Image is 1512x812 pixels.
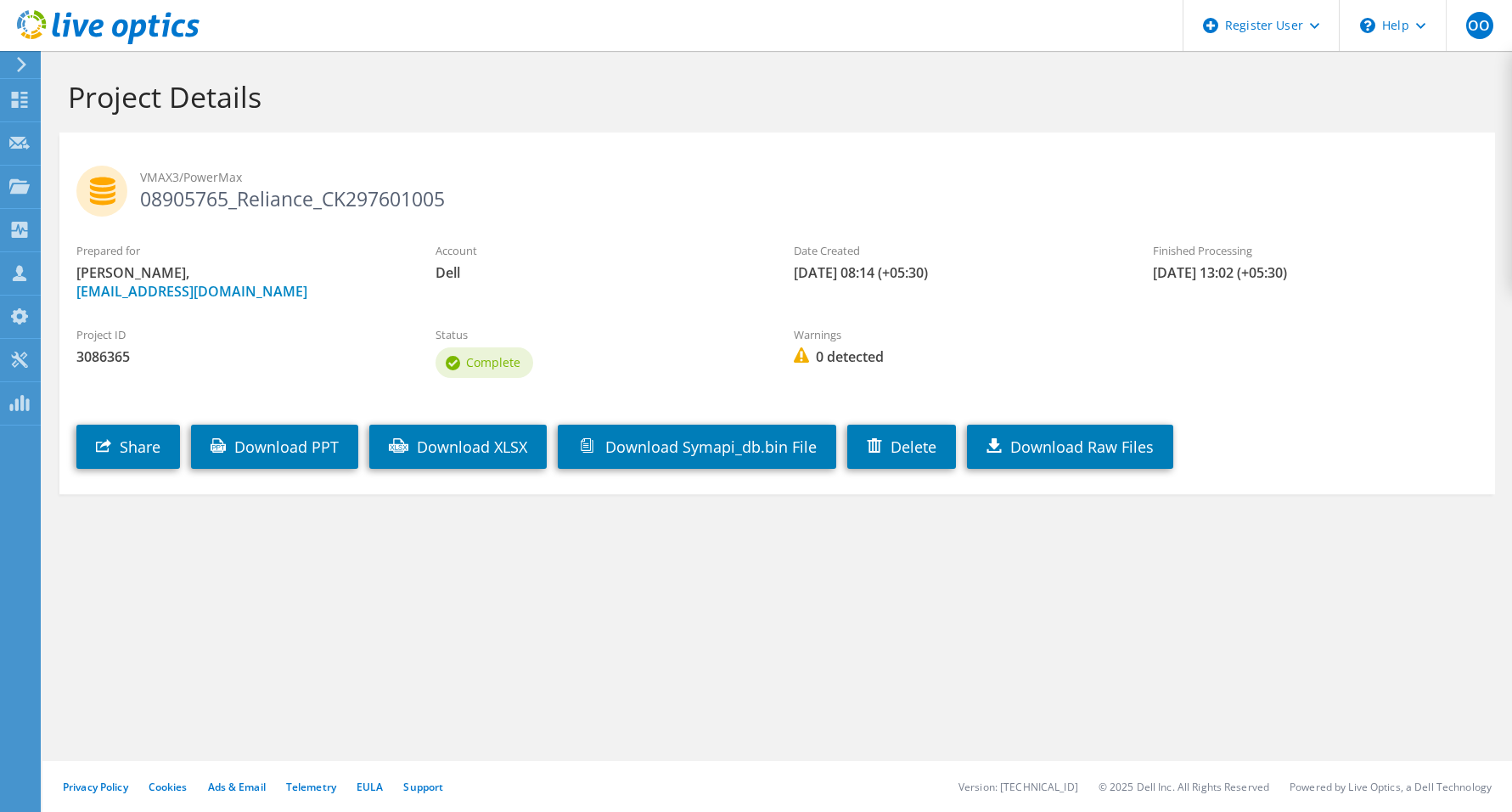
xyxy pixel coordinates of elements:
span: [DATE] 08:14 (+05:30) [794,263,1119,282]
a: Cookies [149,780,188,794]
h2: 08905765_Reliance_CK297601005 [76,166,1478,208]
a: Download Symapi_db.bin File [558,425,836,469]
a: Support [403,780,443,794]
span: OO [1466,12,1493,39]
a: Download PPT [191,425,358,469]
label: Status [436,326,761,343]
a: Privacy Policy [63,780,128,794]
span: VMAX3/PowerMax [140,168,1478,187]
label: Account [436,242,761,259]
span: 0 detected [794,347,1119,366]
a: Download XLSX [369,425,547,469]
svg: \n [1360,18,1375,33]
label: Date Created [794,242,1119,259]
label: Warnings [794,326,1119,343]
span: Complete [466,354,520,370]
li: Version: [TECHNICAL_ID] [958,780,1078,794]
li: Powered by Live Optics, a Dell Technology [1290,780,1492,794]
a: Ads & Email [208,780,266,794]
h1: Project Details [68,79,1478,115]
label: Project ID [76,326,402,343]
a: [EMAIL_ADDRESS][DOMAIN_NAME] [76,282,307,301]
span: [PERSON_NAME], [76,263,402,301]
span: 3086365 [76,347,402,366]
a: Share [76,425,180,469]
a: Download Raw Files [967,425,1173,469]
a: Delete [847,425,956,469]
label: Prepared for [76,242,402,259]
li: © 2025 Dell Inc. All Rights Reserved [1099,780,1269,794]
a: EULA [357,780,383,794]
span: Dell [436,263,761,282]
a: Telemetry [286,780,336,794]
span: [DATE] 13:02 (+05:30) [1153,263,1478,282]
label: Finished Processing [1153,242,1478,259]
